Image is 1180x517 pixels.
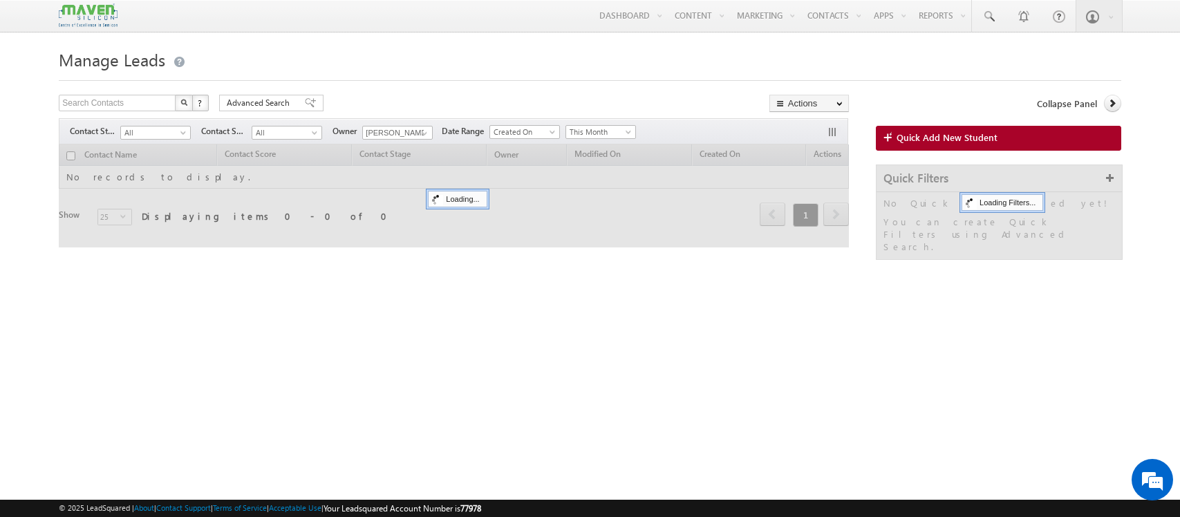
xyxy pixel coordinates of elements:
[180,99,187,106] img: Search
[428,191,487,207] div: Loading...
[897,131,998,144] span: Quick Add New Student
[227,97,294,109] span: Advanced Search
[414,126,431,140] a: Show All Items
[198,97,204,109] span: ?
[201,125,252,138] span: Contact Source
[252,126,322,140] a: All
[876,126,1121,151] a: Quick Add New Student
[442,125,489,138] span: Date Range
[460,503,481,514] span: 77978
[252,126,318,139] span: All
[1037,97,1097,110] span: Collapse Panel
[962,194,1043,211] div: Loading Filters...
[566,126,632,138] span: This Month
[769,95,849,112] button: Actions
[59,502,481,515] span: © 2025 LeadSquared | | | | |
[489,125,560,139] a: Created On
[192,95,209,111] button: ?
[59,3,117,28] img: Custom Logo
[134,503,154,512] a: About
[59,48,165,70] span: Manage Leads
[70,125,120,138] span: Contact Stage
[121,126,187,139] span: All
[333,125,362,138] span: Owner
[213,503,267,512] a: Terms of Service
[565,125,636,139] a: This Month
[324,503,481,514] span: Your Leadsquared Account Number is
[362,126,433,140] input: Type to Search
[269,503,321,512] a: Acceptable Use
[490,126,556,138] span: Created On
[156,503,211,512] a: Contact Support
[120,126,191,140] a: All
